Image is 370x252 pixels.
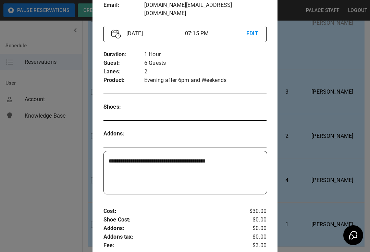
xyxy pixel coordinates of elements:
p: Addons tax : [103,233,239,241]
p: Shoe Cost : [103,216,239,224]
p: [DATE] [124,29,185,38]
p: Addons : [103,224,239,233]
p: EDIT [246,29,259,38]
p: Lanes : [103,68,144,76]
p: 6 Guests [144,59,267,68]
p: $0.00 [239,224,267,233]
p: [DOMAIN_NAME][EMAIL_ADDRESS][DOMAIN_NAME] [144,1,267,17]
p: $30.00 [239,207,267,216]
p: Guest : [103,59,144,68]
img: Vector [111,29,121,39]
p: $0.00 [239,216,267,224]
p: Evening after 6pm and Weekends [144,76,267,85]
p: Duration : [103,50,144,59]
p: Cost : [103,207,239,216]
p: 1 Hour [144,50,267,59]
p: Fee : [103,241,239,250]
p: Email : [103,1,144,10]
p: 2 [144,68,267,76]
p: $3.00 [239,241,267,250]
p: Product : [103,76,144,85]
p: 07:15 PM [185,29,246,38]
p: Shoes : [103,103,144,111]
p: Addons : [103,130,144,138]
p: $0.00 [239,233,267,241]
